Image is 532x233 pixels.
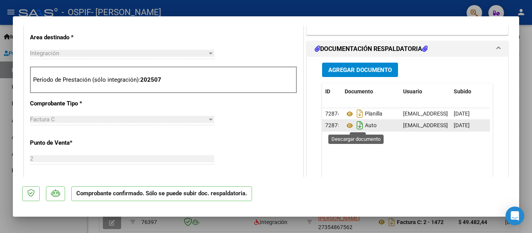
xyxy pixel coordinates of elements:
[454,110,470,117] span: [DATE]
[322,63,398,77] button: Agregar Documento
[454,88,471,95] span: Subido
[30,116,55,123] span: Factura C
[30,138,110,147] p: Punto de Venta
[315,44,428,54] h1: DOCUMENTACIÓN RESPALDATORIA
[30,33,110,42] p: Area destinado *
[71,186,252,201] p: Comprobante confirmado. Sólo se puede subir doc. respaldatoria.
[345,111,382,117] span: Planilla
[307,41,508,57] mat-expansion-panel-header: DOCUMENTACIÓN RESPALDATORIA
[33,75,294,84] p: Período de Prestación (sólo integración):
[355,107,365,120] i: Descargar documento
[454,122,470,128] span: [DATE]
[322,83,342,100] datatable-header-cell: ID
[451,83,490,100] datatable-header-cell: Subido
[328,67,392,74] span: Agregar Documento
[345,123,377,129] span: Auto
[325,88,330,95] span: ID
[140,76,161,83] strong: 202507
[403,88,422,95] span: Usuario
[325,122,341,128] span: 72875
[30,50,59,57] span: Integración
[30,99,110,108] p: Comprobante Tipo *
[307,57,508,218] div: DOCUMENTACIÓN RESPALDATORIA
[342,83,400,100] datatable-header-cell: Documento
[345,88,373,95] span: Documento
[400,83,451,100] datatable-header-cell: Usuario
[506,207,524,225] div: Open Intercom Messenger
[355,119,365,131] i: Descargar documento
[490,83,528,100] datatable-header-cell: Acción
[325,110,341,117] span: 72874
